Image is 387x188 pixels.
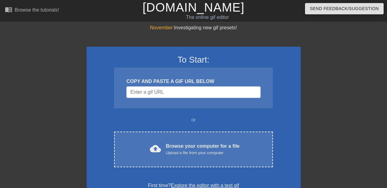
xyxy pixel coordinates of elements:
div: or [102,116,285,124]
div: Investigating new gif presets! [87,24,301,31]
span: Send Feedback/Suggestion [310,5,379,13]
span: menu_book [5,6,12,13]
span: November: [150,25,174,30]
a: Explore the editor with a test gif [171,183,239,188]
div: COPY AND PASTE A GIF URL BELOW [126,78,260,85]
div: Browse your computer for a file [166,143,240,156]
button: Send Feedback/Suggestion [305,3,384,14]
span: cloud_upload [150,143,161,154]
div: The online gif editor [132,14,283,21]
input: Username [126,86,260,98]
div: Upload a file from your computer [166,150,240,156]
h3: To Start: [95,55,293,65]
a: [DOMAIN_NAME] [143,1,244,14]
div: Browse the tutorials! [15,7,59,13]
a: Browse the tutorials! [5,6,59,15]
